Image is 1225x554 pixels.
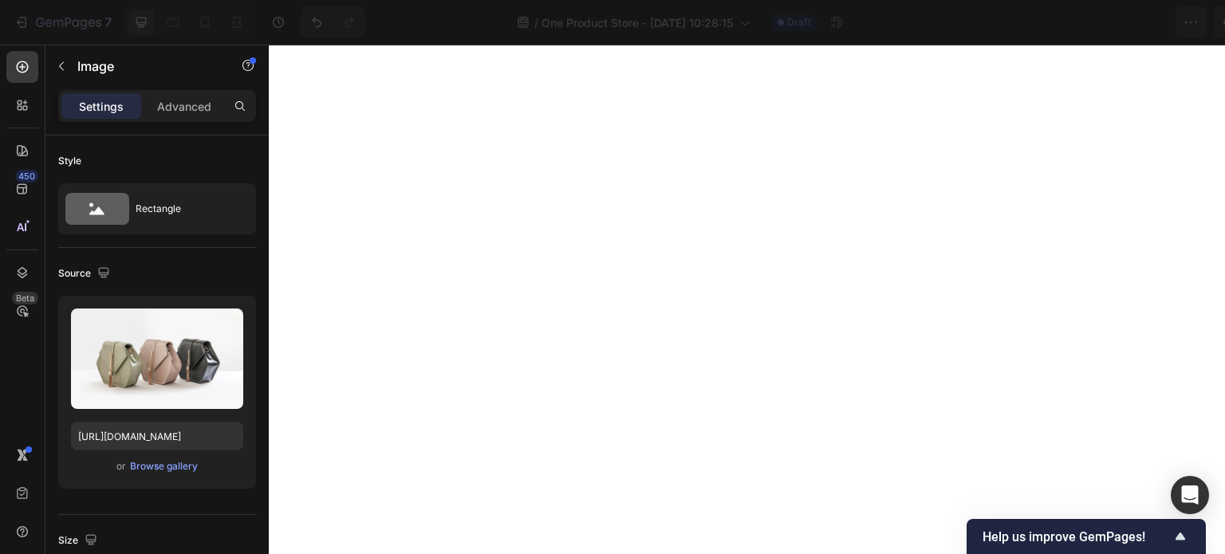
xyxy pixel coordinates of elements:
span: / [534,14,538,31]
div: Size [58,530,100,552]
div: Beta [12,292,38,305]
div: Browse gallery [130,459,198,473]
span: or [116,457,126,476]
img: preview-image [71,308,243,409]
p: 7 [104,13,112,32]
div: 450 [15,170,38,183]
div: Undo/Redo [301,6,365,38]
div: Rectangle [136,191,233,227]
button: Save [1060,6,1113,38]
span: Draft [787,15,811,29]
button: Publish [1119,6,1186,38]
div: Publish [1132,14,1172,31]
p: Advanced [157,98,211,115]
span: Save [1073,16,1100,29]
p: Settings [79,98,124,115]
iframe: Design area [269,45,1225,554]
input: https://example.com/image.jpg [71,422,243,450]
div: Source [58,263,113,285]
button: Show survey - Help us improve GemPages! [983,527,1190,546]
div: Open Intercom Messenger [1171,476,1209,514]
span: Help us improve GemPages! [983,529,1171,544]
span: One Product Store - [DATE] 10:28:15 [542,14,733,31]
button: 7 [6,6,119,38]
div: Style [58,154,81,168]
p: Image [77,57,213,76]
button: Browse gallery [129,458,199,474]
